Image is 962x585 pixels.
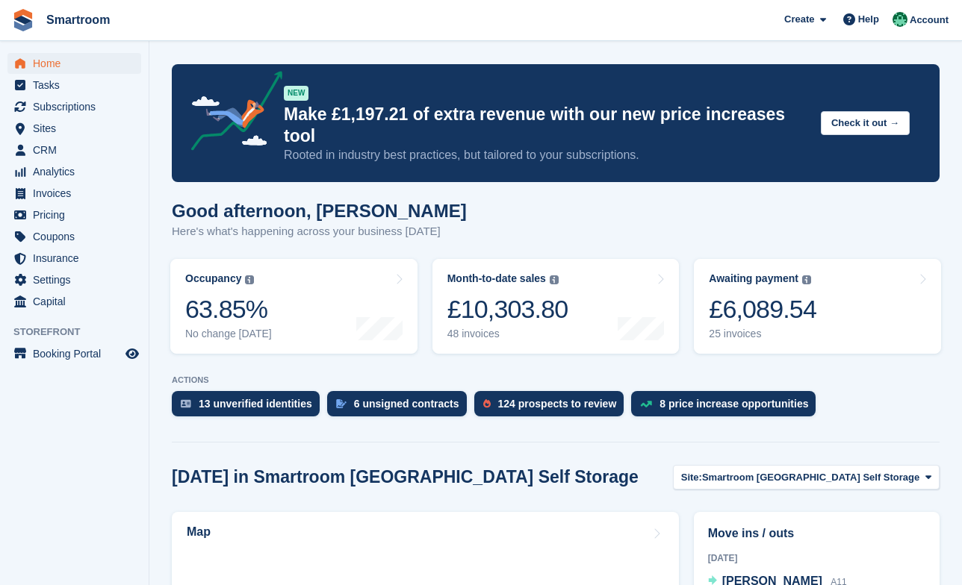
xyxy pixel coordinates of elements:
[172,223,467,240] p: Here's what's happening across your business [DATE]
[185,294,272,325] div: 63.85%
[172,467,639,487] h2: [DATE] in Smartroom [GEOGRAPHIC_DATA] Self Storage
[13,325,149,340] span: Storefront
[7,161,141,182] a: menu
[179,71,283,156] img: price-adjustments-announcement-icon-8257ccfd72463d97f412b2fc003d46551f7dbcb40ab6d574587a9cd5c0d94...
[33,269,122,290] span: Settings
[432,259,680,354] a: Month-to-date sales £10,303.80 48 invoices
[284,104,809,147] p: Make £1,197.21 of extra revenue with our new price increases tool
[33,75,122,96] span: Tasks
[123,345,141,363] a: Preview store
[681,470,702,485] span: Site:
[708,551,925,565] div: [DATE]
[498,398,617,410] div: 124 prospects to review
[33,96,122,117] span: Subscriptions
[33,248,122,269] span: Insurance
[7,204,141,225] a: menu
[172,391,327,424] a: 13 unverified identities
[640,401,652,407] img: price_increase_opportunities-93ffe204e8149a01c8c9dc8f82e8f89637d9d84a8eef4429ea346261dce0b2c0.svg
[7,53,141,74] a: menu
[170,259,418,354] a: Occupancy 63.85% No change [DATE]
[702,470,919,485] span: Smartroom [GEOGRAPHIC_DATA] Self Storage
[7,183,141,204] a: menu
[447,272,546,285] div: Month-to-date sales
[354,398,459,410] div: 6 unsigned contracts
[709,328,816,340] div: 25 invoices
[284,147,809,163] p: Rooted in industry best practices, but tailored to your subscriptions.
[33,118,122,139] span: Sites
[893,12,907,27] img: Jacob Gabriel
[694,259,941,354] a: Awaiting payment £6,089.54 25 invoices
[673,465,940,489] button: Site: Smartroom [GEOGRAPHIC_DATA] Self Storage
[12,9,34,31] img: stora-icon-8386f47178a22dfd0bd8f6a31ec36ba5ce8667c1dd55bd0f319d3a0aa187defe.svg
[40,7,116,32] a: Smartroom
[708,525,925,542] h2: Move ins / outs
[858,12,879,27] span: Help
[7,343,141,364] a: menu
[483,399,491,408] img: prospect-51fa495bee0391a8d652442698ab0144808aea92771e9ea1ae160a38d050c398.svg
[181,399,191,408] img: verify_identity-adf6edd0f0f0b5bbfe63781bf79b02c33cf7c696d77639b501bdc392416b5a36.svg
[33,161,122,182] span: Analytics
[709,272,798,285] div: Awaiting payment
[7,96,141,117] a: menu
[187,525,211,539] h2: Map
[7,75,141,96] a: menu
[447,328,568,340] div: 48 invoices
[802,275,811,284] img: icon-info-grey-7440780725fd019a000dd9b08b2336e03edf1995a4989e88bcd33f0948082b44.svg
[33,140,122,160] span: CRM
[336,399,347,408] img: contract_signature_icon-13c848040528278c33f63329250d36e43548de30e8caae1d1a13099fd9432cc5.svg
[784,12,814,27] span: Create
[33,291,122,312] span: Capital
[709,294,816,325] div: £6,089.54
[474,391,632,424] a: 124 prospects to review
[33,53,122,74] span: Home
[7,140,141,160] a: menu
[172,375,940,385] p: ACTIONS
[7,291,141,312] a: menu
[660,398,808,410] div: 8 price increase opportunities
[199,398,312,410] div: 13 unverified identities
[327,391,474,424] a: 6 unsigned contracts
[631,391,823,424] a: 8 price increase opportunities
[447,294,568,325] div: £10,303.80
[7,226,141,247] a: menu
[185,272,241,285] div: Occupancy
[245,275,254,284] img: icon-info-grey-7440780725fd019a000dd9b08b2336e03edf1995a4989e88bcd33f0948082b44.svg
[7,118,141,139] a: menu
[910,13,949,28] span: Account
[33,204,122,225] span: Pricing
[185,328,272,340] div: No change [DATE]
[821,111,910,136] button: Check it out →
[33,343,122,364] span: Booking Portal
[33,226,122,247] span: Coupons
[7,269,141,290] a: menu
[550,275,559,284] img: icon-info-grey-7440780725fd019a000dd9b08b2336e03edf1995a4989e88bcd33f0948082b44.svg
[172,201,467,221] h1: Good afternoon, [PERSON_NAME]
[7,248,141,269] a: menu
[284,86,308,101] div: NEW
[33,183,122,204] span: Invoices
